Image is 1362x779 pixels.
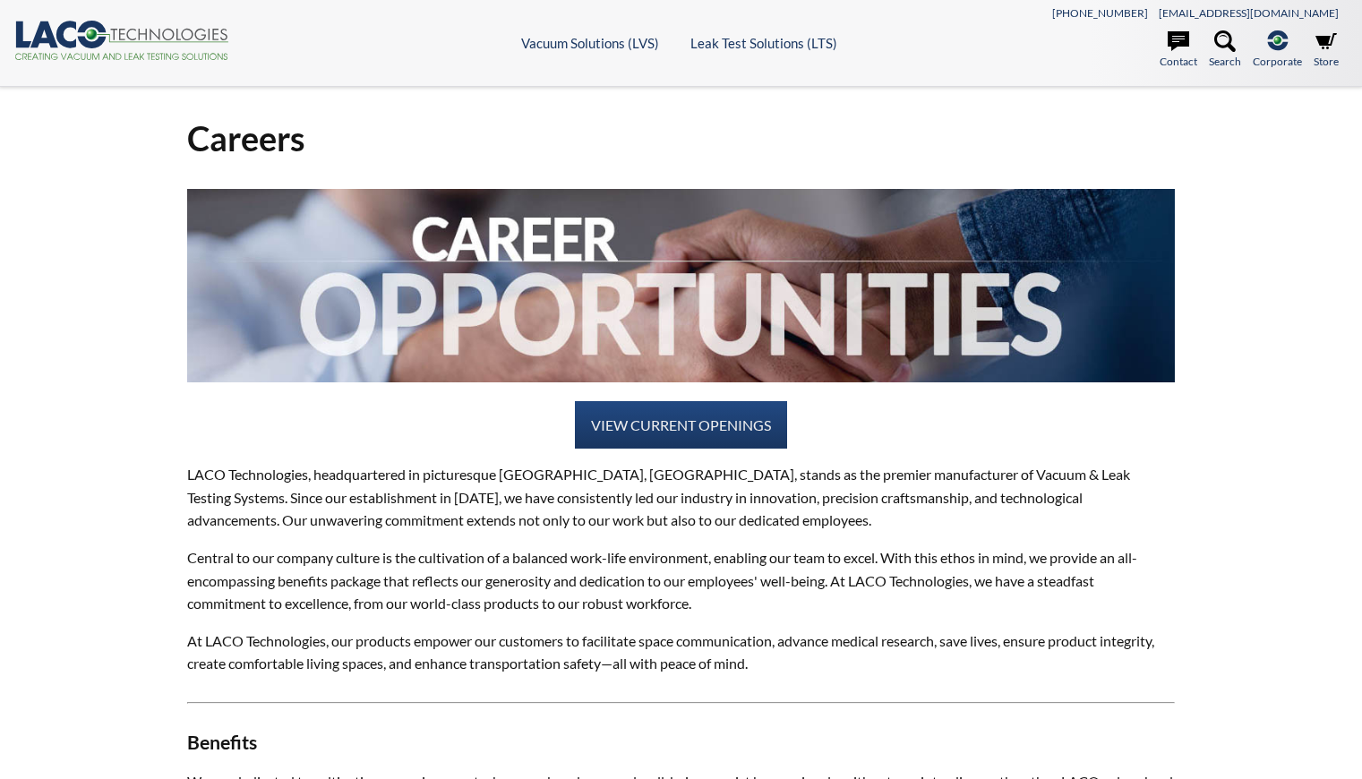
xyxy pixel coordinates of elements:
a: Contact [1160,30,1197,70]
a: [PHONE_NUMBER] [1052,6,1148,20]
p: At LACO Technologies, our products empower our customers to facilitate space communication, advan... [187,629,1176,675]
a: [EMAIL_ADDRESS][DOMAIN_NAME] [1159,6,1339,20]
a: Vacuum Solutions (LVS) [521,35,659,51]
p: Central to our company culture is the cultivation of a balanced work-life environment, enabling o... [187,546,1176,615]
a: Leak Test Solutions (LTS) [690,35,837,51]
a: Search [1209,30,1241,70]
a: VIEW CURRENT OPENINGS [575,401,787,449]
img: 2024-Career-Opportunities.jpg [187,189,1176,382]
a: Store [1314,30,1339,70]
h1: Careers [187,116,1176,160]
p: LACO Technologies, headquartered in picturesque [GEOGRAPHIC_DATA], [GEOGRAPHIC_DATA], stands as t... [187,463,1176,532]
span: Corporate [1253,53,1302,70]
h3: Benefits [187,731,1176,756]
